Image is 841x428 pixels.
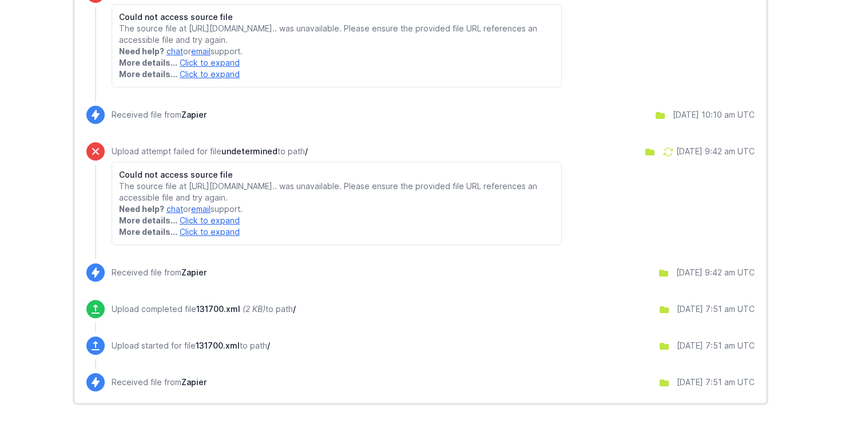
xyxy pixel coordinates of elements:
[119,23,554,46] p: The source file at [URL][DOMAIN_NAME].. was unavailable. Please ensure the provided file URL refe...
[180,227,240,237] a: Click to expand
[119,46,554,57] p: or support.
[784,371,827,414] iframe: Drift Widget Chat Controller
[119,203,554,215] p: or support.
[112,303,296,315] p: Upload completed file to path
[119,181,554,203] p: The source file at [URL][DOMAIN_NAME].. was unavailable. Please ensure the provided file URL refe...
[119,204,164,214] strong: Need help?
[221,146,277,156] span: undetermined
[119,227,177,237] strong: More details...
[119,58,177,67] strong: More details...
[180,215,240,225] a: Click to expand
[119,215,177,225] strong: More details...
[677,340,755,351] div: [DATE] 7:51 am UTC
[243,304,265,314] i: (2 KB)
[180,58,240,67] a: Click to expand
[112,377,207,388] p: Received file from
[191,46,211,56] a: email
[181,267,207,277] span: Zapier
[196,304,240,314] span: 131700.xml
[181,110,207,119] span: Zapier
[112,146,562,157] p: Upload attempt failed for file to path
[181,377,207,387] span: Zapier
[119,11,554,23] h6: Could not access source file
[119,169,554,181] h6: Could not access source file
[166,204,183,214] a: chat
[112,267,207,278] p: Received file from
[112,109,207,121] p: Received file from
[180,69,240,79] a: Click to expand
[267,341,270,350] span: /
[191,204,211,214] a: email
[119,69,177,79] strong: More details...
[196,341,240,350] span: 131700.xml
[677,377,755,388] div: [DATE] 7:51 am UTC
[305,146,308,156] span: /
[676,267,755,278] div: [DATE] 9:42 am UTC
[673,109,755,121] div: [DATE] 10:10 am UTC
[293,304,296,314] span: /
[677,303,755,315] div: [DATE] 7:51 am UTC
[676,146,755,157] div: [DATE] 9:42 am UTC
[166,46,183,56] a: chat
[119,46,164,56] strong: Need help?
[112,340,270,351] p: Upload started for file to path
